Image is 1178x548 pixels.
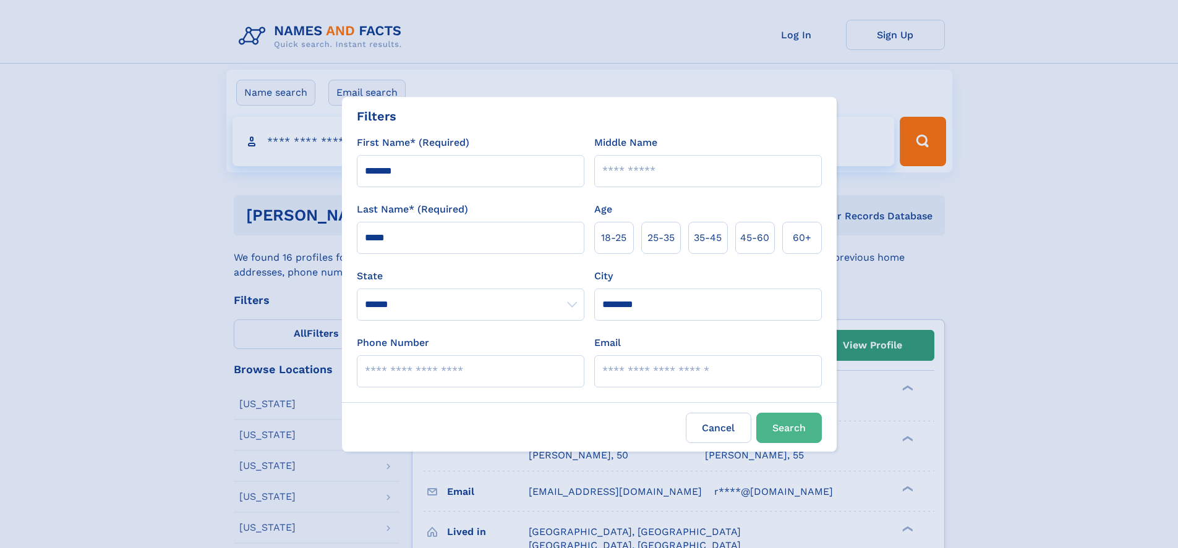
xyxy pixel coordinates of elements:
[594,269,613,284] label: City
[740,230,769,245] span: 45‑60
[686,413,751,443] label: Cancel
[357,269,584,284] label: State
[793,230,811,245] span: 60+
[357,335,429,350] label: Phone Number
[594,135,657,150] label: Middle Name
[594,202,612,217] label: Age
[756,413,822,443] button: Search
[594,335,621,350] label: Email
[357,107,396,125] div: Filters
[357,135,469,150] label: First Name* (Required)
[647,230,675,245] span: 25‑35
[694,230,722,245] span: 35‑45
[357,202,468,217] label: Last Name* (Required)
[601,230,626,245] span: 18‑25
